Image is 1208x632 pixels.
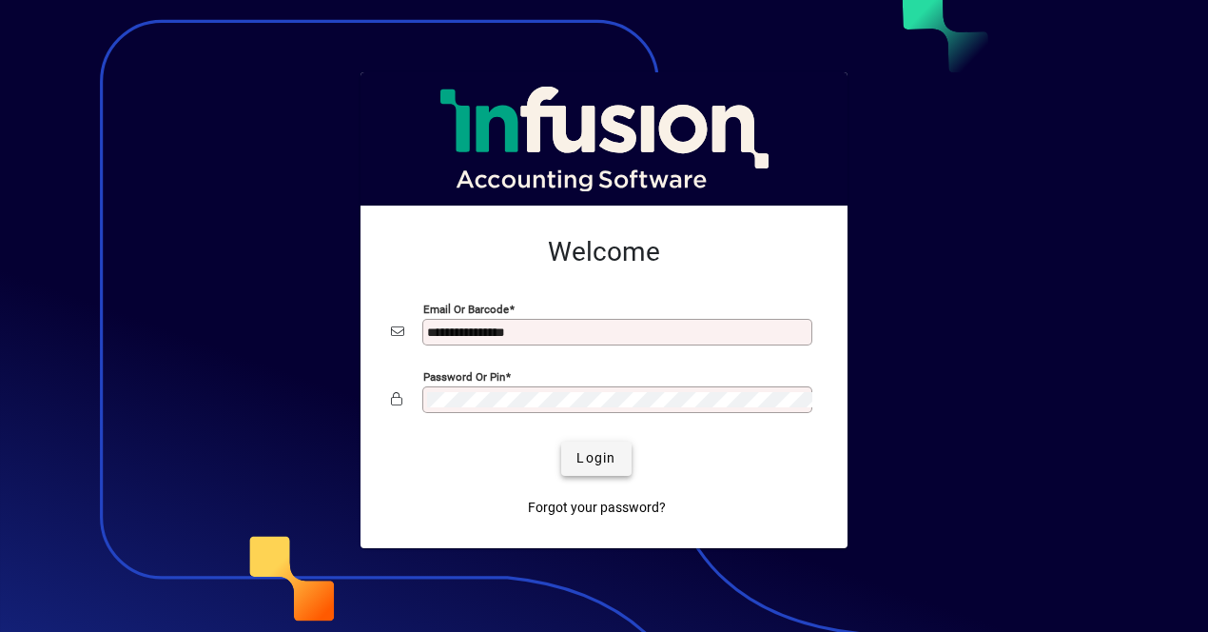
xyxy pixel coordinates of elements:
[391,236,817,268] h2: Welcome
[576,448,615,468] span: Login
[520,491,673,525] a: Forgot your password?
[423,302,509,315] mat-label: Email or Barcode
[561,442,631,476] button: Login
[528,498,666,518] span: Forgot your password?
[423,369,505,383] mat-label: Password or Pin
